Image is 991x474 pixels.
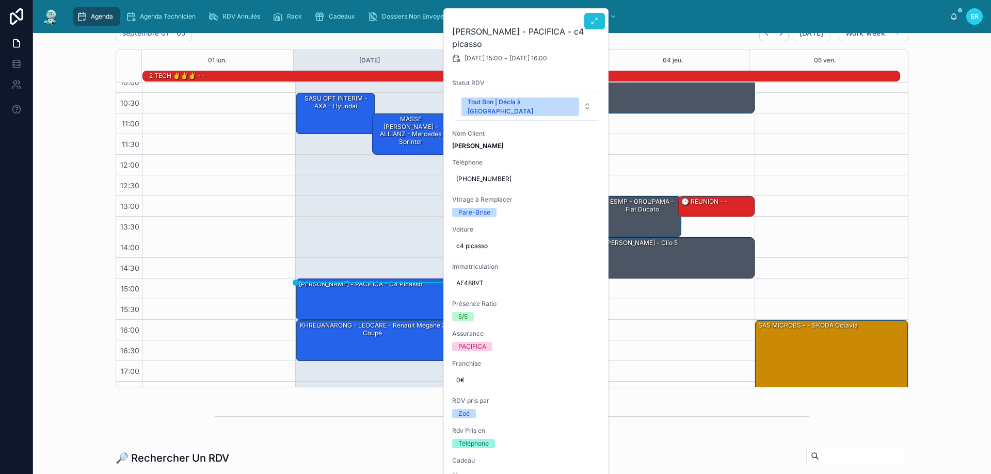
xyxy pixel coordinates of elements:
[122,7,203,26] a: Agenda Technicien
[118,243,142,252] span: 14:00
[118,222,142,231] span: 13:30
[602,238,754,278] div: [PERSON_NAME] - clio 5
[452,79,601,87] span: Statut RDV
[118,99,142,107] span: 10:30
[118,181,142,190] span: 12:30
[800,28,824,38] span: [DATE]
[298,94,374,111] div: SASU OPT INTERIM - AXA - hyundai
[222,12,260,21] span: RDV Annulés
[456,7,515,26] a: Assurances
[118,284,142,293] span: 15:00
[602,73,754,113] div: [PERSON_NAME] - MAAF - TOYATO YARIS
[793,25,830,41] button: [DATE]
[140,12,196,21] span: Agenda Technicien
[298,321,447,338] div: KHREUANARONG - LEOCARE - Renault Mégane 3 coupé
[452,25,601,50] h2: [PERSON_NAME] - PACIFICA - c4 picasso
[759,25,774,41] button: Back
[359,50,380,71] button: [DATE]
[296,279,448,319] div: [PERSON_NAME] - PACIFICA - c4 picasso
[456,279,597,287] span: AE488VT
[296,93,375,134] div: SASU OPT INTERIM - AXA - hyundai
[118,264,142,272] span: 14:30
[680,197,729,206] div: 🕒 RÉUNION - -
[452,129,601,138] span: Nom Client
[458,439,489,448] div: Téléphone
[91,12,113,21] span: Agenda
[452,195,601,204] span: Vitrage à Remplacer
[458,312,468,321] div: 5/5
[604,238,679,248] div: [PERSON_NAME] - clio 5
[311,7,362,26] a: Cadeaux
[679,197,754,216] div: 🕒 RÉUNION - -
[296,320,448,361] div: KHREUANARONG - LEOCARE - Renault Mégane 3 coupé
[509,54,547,62] span: [DATE] 16:00
[458,342,486,351] div: PACIFICA
[453,92,600,121] button: Select Button
[118,78,142,87] span: 10:00
[845,28,885,38] span: Work week
[119,119,142,128] span: 11:00
[839,25,908,41] button: Work week
[118,160,142,169] span: 12:00
[298,280,423,289] div: [PERSON_NAME] - PACIFICA - c4 picasso
[468,97,573,116] div: Tout Bon | Décla à [GEOGRAPHIC_DATA]
[374,115,447,146] div: MASSE [PERSON_NAME] - ALLIANZ - Mercedes sprinter
[452,397,601,405] span: RDV pris par
[602,197,681,237] div: ESMP - GROUPAMA - fiat ducato
[73,7,120,26] a: Agenda
[663,50,683,71] button: 04 jeu.
[971,12,979,21] span: ER
[452,456,601,465] span: Cadeau
[205,7,267,26] a: RDV Annulés
[456,175,597,183] span: [PHONE_NUMBER]
[452,263,601,271] span: Immatriculation
[118,305,142,314] span: 15:30
[465,54,502,62] span: [DATE] 15:00
[208,50,227,71] button: 01 lun.
[604,197,680,214] div: ESMP - GROUPAMA - fiat ducato
[530,7,622,26] a: NE PAS TOUCHER
[756,320,907,402] div: SAS MICROBS - - SKODA Octavia
[456,242,597,250] span: c4 picasso
[122,28,185,38] h2: septembre 01 – 05
[329,12,355,21] span: Cadeaux
[119,140,142,149] span: 11:30
[452,142,503,150] strong: [PERSON_NAME]
[364,7,454,26] a: Dossiers Non Envoyés
[452,330,601,338] span: Assurance
[452,359,601,368] span: Franchise
[373,114,448,154] div: MASSE [PERSON_NAME] - ALLIANZ - Mercedes sprinter
[757,321,859,330] div: SAS MICROBS - - SKODA Octavia
[452,427,601,435] span: Rdv Pris en
[774,25,789,41] button: Next
[118,346,142,355] span: 16:30
[382,12,447,21] span: Dossiers Non Envoyés
[118,325,142,334] span: 16:00
[456,376,597,384] span: 0€
[269,7,309,26] a: Rack
[452,225,601,234] span: Voiture
[452,300,601,308] span: Présence Ratio
[118,202,142,210] span: 13:00
[504,54,507,62] span: -
[452,158,601,167] span: Téléphone
[287,12,302,21] span: Rack
[814,50,836,71] button: 05 ven.
[148,71,206,80] div: 2 TECH ✌️✌️✌️ - -
[458,208,490,217] div: Pare-Brise
[68,5,950,28] div: scrollable content
[41,8,60,25] img: App logo
[458,409,470,418] div: Zoé
[118,367,142,375] span: 17:00
[116,451,229,465] h1: 🔎 Rechercher Un RDV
